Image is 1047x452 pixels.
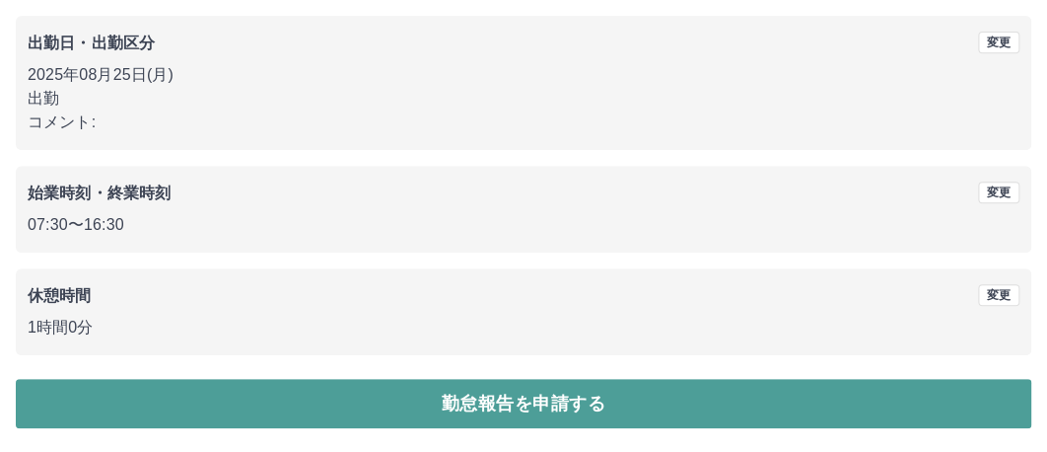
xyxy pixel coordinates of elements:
[978,32,1019,53] button: 変更
[978,284,1019,306] button: 変更
[28,35,155,51] b: 出勤日・出勤区分
[28,316,1019,339] p: 1時間0分
[978,182,1019,203] button: 変更
[28,287,92,304] b: 休憩時間
[28,111,1019,134] p: コメント:
[28,185,171,201] b: 始業時刻・終業時刻
[28,213,1019,237] p: 07:30 〜 16:30
[16,379,1031,428] button: 勤怠報告を申請する
[28,87,1019,111] p: 出勤
[28,63,1019,87] p: 2025年08月25日(月)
